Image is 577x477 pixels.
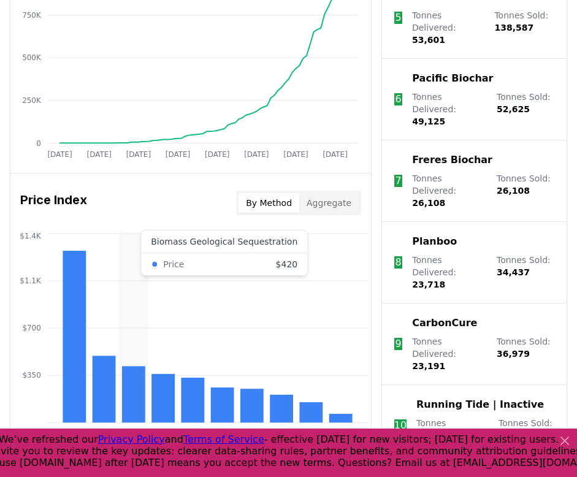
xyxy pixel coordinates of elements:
[412,91,484,128] p: Tonnes Delivered :
[126,150,151,159] tspan: [DATE]
[412,35,445,45] span: 53,601
[323,150,347,159] tspan: [DATE]
[166,150,190,159] tspan: [DATE]
[20,277,42,285] tspan: $1.1K
[416,417,486,454] p: Tonnes Delivered :
[244,150,269,159] tspan: [DATE]
[395,92,402,107] p: 6
[412,280,445,289] span: 23,718
[412,361,445,371] span: 23,191
[412,172,484,209] p: Tonnes Delivered :
[497,104,530,114] span: 52,625
[20,191,87,215] h3: Price Index
[412,198,445,208] span: 26,108
[412,116,445,126] span: 49,125
[395,174,402,188] p: 7
[394,418,407,433] p: 10
[416,397,544,412] a: Running Tide | Inactive
[299,193,359,213] button: Aggregate
[494,9,554,46] p: Tonnes Sold :
[412,335,484,372] p: Tonnes Delivered :
[412,153,492,167] a: Freres Biochar
[22,324,40,332] tspan: $700
[22,11,42,20] tspan: 750K
[22,371,40,380] tspan: $350
[497,172,554,209] p: Tonnes Sold :
[497,335,554,372] p: Tonnes Sold :
[412,9,483,46] p: Tonnes Delivered :
[494,23,533,32] span: 138,587
[205,150,229,159] tspan: [DATE]
[47,150,72,159] tspan: [DATE]
[412,71,493,86] a: Pacific Biochar
[20,232,42,240] tspan: $1.4K
[395,10,401,25] p: 5
[395,255,402,270] p: 8
[499,417,554,454] p: Tonnes Sold :
[239,193,299,213] button: By Method
[283,150,308,159] tspan: [DATE]
[22,96,42,105] tspan: 250K
[497,254,554,291] p: Tonnes Sold :
[412,234,457,249] a: Planboo
[412,254,484,291] p: Tonnes Delivered :
[87,150,112,159] tspan: [DATE]
[36,139,41,148] tspan: 0
[497,349,530,359] span: 36,979
[497,186,530,196] span: 26,108
[395,337,402,351] p: 9
[412,316,477,330] a: CarbonCure
[22,53,42,62] tspan: 500K
[497,267,530,277] span: 34,437
[497,91,554,128] p: Tonnes Sold :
